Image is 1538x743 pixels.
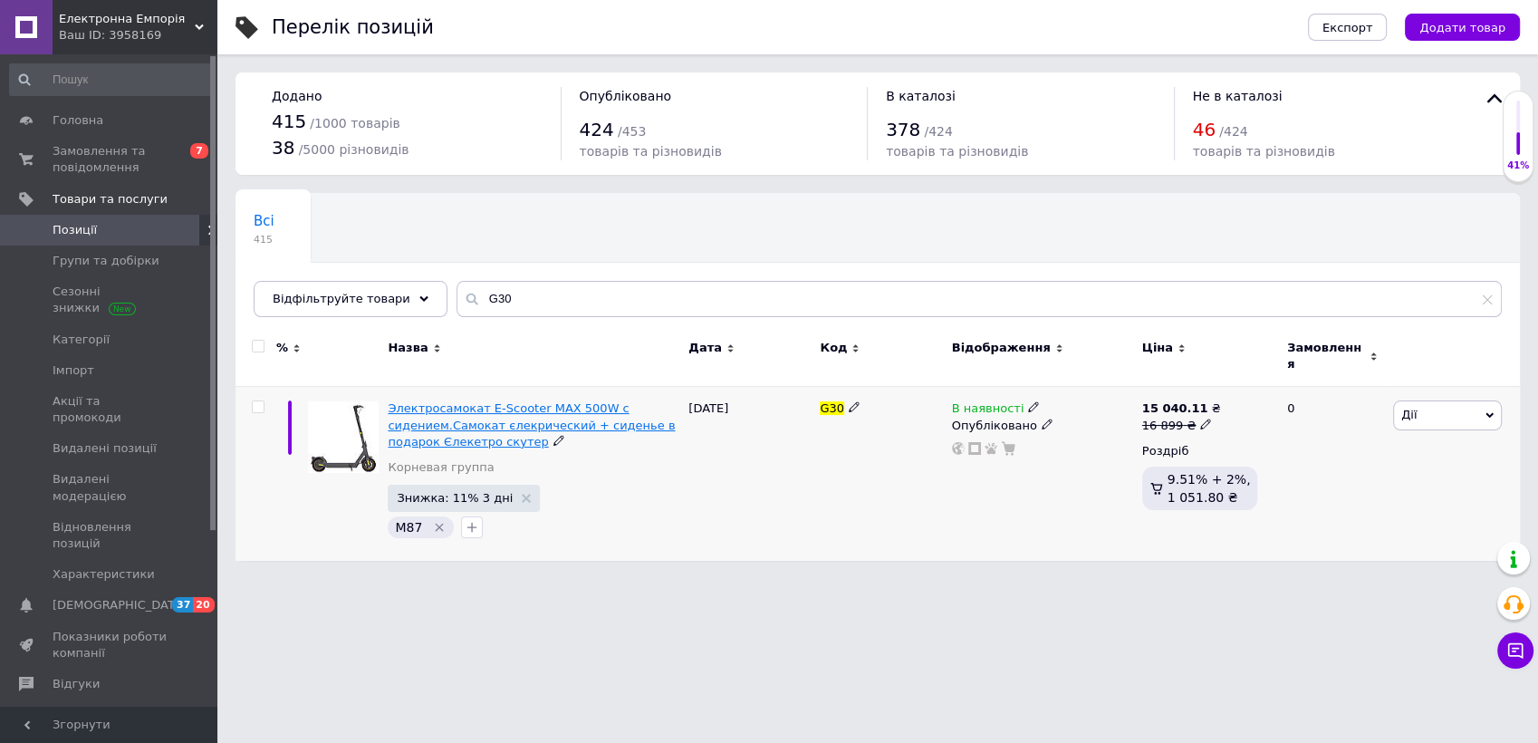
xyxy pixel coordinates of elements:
span: Не в каталозі [1193,89,1283,103]
span: Акції та промокоди [53,393,168,426]
span: Додано [272,89,322,103]
span: Імпорт [53,362,94,379]
span: 415 [272,111,306,132]
span: Дії [1401,408,1417,421]
a: Корневая группа [388,459,494,476]
span: Головна [53,112,103,129]
span: Відновлення позицій [53,519,168,552]
span: 7 [190,143,208,159]
div: 0 [1276,387,1389,561]
span: / 5000 різновидів [299,142,409,157]
span: Відфільтруйте товари [273,292,410,305]
span: 415 [254,233,274,246]
span: товарів та різновидів [580,144,722,159]
div: Перелік позицій [272,18,434,37]
span: Категорії [53,332,110,348]
span: Відображення [952,340,1051,356]
span: Експорт [1322,21,1373,34]
span: 38 [272,137,294,159]
span: Додати товар [1419,21,1505,34]
span: Замовлення та повідомлення [53,143,168,176]
span: М87 [395,520,422,535]
svg: Видалити мітку [432,520,447,535]
span: / 424 [1219,124,1247,139]
span: / 453 [618,124,646,139]
span: Позиції [53,222,97,238]
span: В каталозі [886,89,956,103]
a: Электросамокат E-Scooter MAX 500W с сидением.Самокат єлекрический + сиденье в подарок Єлекетро ск... [388,401,675,448]
span: Товари та послуги [53,191,168,207]
span: 1 051.80 ₴ [1168,490,1238,505]
span: Код [820,340,847,356]
span: Знижка: 11% 3 дні [397,492,513,504]
span: 9.51% + 2%, [1168,472,1251,487]
span: G30 [820,401,844,415]
img: Электросамокат E-Scooter MAX 500W с сидением.Самокат єлекрический + сиденье в подарок Єлекетро ск... [308,400,379,472]
span: Видалені позиції [53,440,157,457]
button: Додати товар [1405,14,1520,41]
span: Характеристики [53,566,155,583]
span: Відгуки [53,676,100,692]
input: Пошук [9,63,213,96]
span: Електронна Емпорія [59,11,195,27]
span: Опубліковано [580,89,672,103]
span: Групи та добірки [53,253,159,269]
span: 424 [580,119,614,140]
div: 16 899 ₴ [1142,418,1221,434]
span: 37 [172,597,193,613]
span: Видалені модерацією [53,471,168,504]
span: / 1000 товарів [310,116,399,130]
span: / 424 [924,124,952,139]
span: Назва [388,340,428,356]
span: [DEMOGRAPHIC_DATA] [53,597,187,613]
div: Роздріб [1142,443,1272,459]
span: товарів та різновидів [1193,144,1335,159]
div: Опубліковано [952,418,1133,434]
div: Ваш ID: 3958169 [59,27,217,43]
button: Експорт [1308,14,1388,41]
span: 20 [193,597,214,613]
div: ₴ [1142,400,1221,417]
span: 46 [1193,119,1216,140]
button: Чат з покупцем [1497,632,1533,669]
div: [DATE] [684,387,815,561]
span: товарів та різновидів [886,144,1028,159]
span: Сезонні знижки [53,284,168,316]
span: Замовлення [1287,340,1365,372]
input: Пошук по назві позиції, артикулу і пошуковим запитам [457,281,1502,317]
span: Ціна [1142,340,1173,356]
div: 41% [1504,159,1533,172]
span: Всі [254,213,274,229]
span: 378 [886,119,920,140]
span: Дата [688,340,722,356]
span: В наявності [952,401,1024,420]
b: 15 040.11 [1142,401,1208,415]
span: Показники роботи компанії [53,629,168,661]
span: % [276,340,288,356]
